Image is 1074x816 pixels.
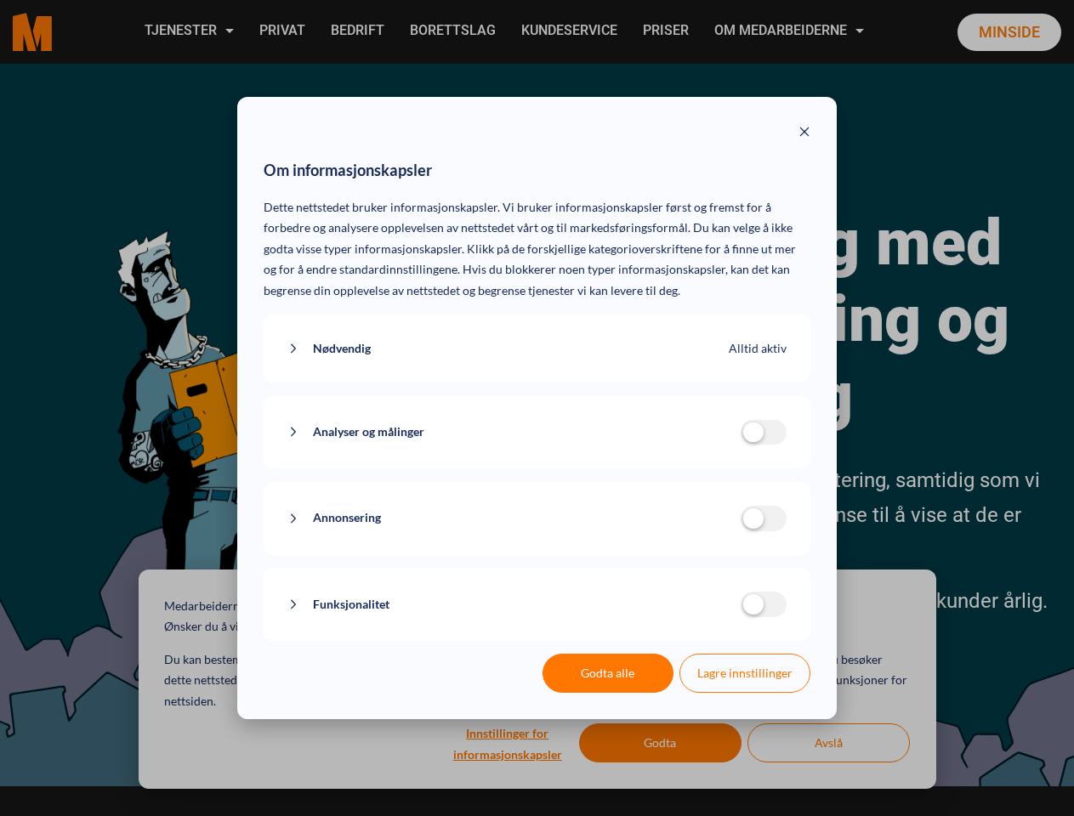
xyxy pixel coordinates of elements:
button: Nødvendig [287,338,729,360]
button: Annonsering [287,507,741,529]
span: Om informasjonskapsler [264,157,432,184]
button: Godta alle [543,654,673,693]
button: Close modal [798,123,810,144]
span: Annonsering [313,507,381,529]
span: Nødvendig [313,338,371,360]
p: Dette nettstedet bruker informasjonskapsler. Vi bruker informasjonskapsler først og fremst for å ... [264,197,810,302]
span: Funksjonalitet [313,594,389,615]
button: Funksjonalitet [287,594,741,615]
span: Alltid aktiv [729,338,787,360]
button: Analyser og målinger [287,422,741,443]
span: Analyser og målinger [313,422,424,443]
button: Lagre innstillinger [679,654,810,693]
